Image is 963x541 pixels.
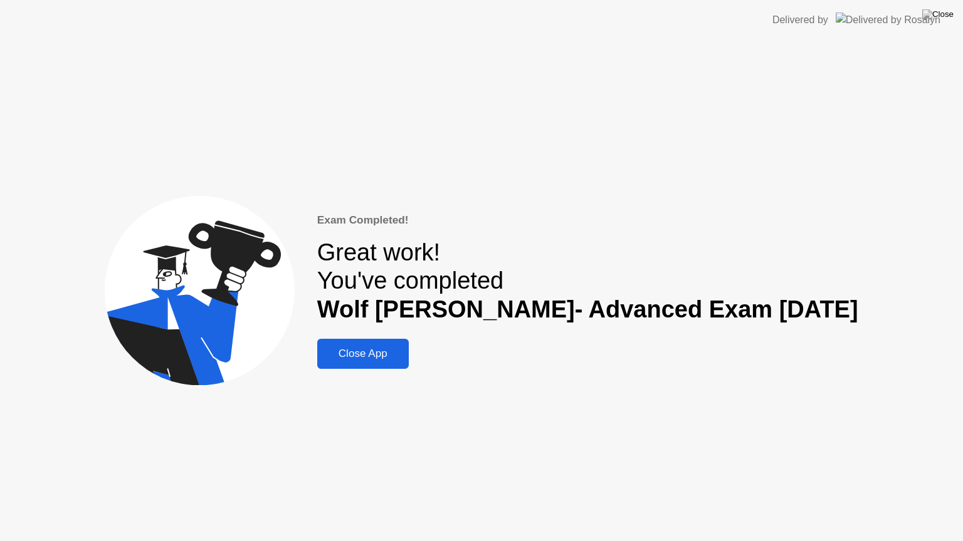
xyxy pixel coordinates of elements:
div: Close App [321,348,405,360]
div: Exam Completed! [317,212,858,229]
div: Great work! You've completed [317,239,858,324]
div: Delivered by [772,13,828,28]
button: Close App [317,339,409,369]
b: Wolf [PERSON_NAME]- Advanced Exam [DATE] [317,296,858,322]
img: Close [922,9,954,19]
img: Delivered by Rosalyn [836,13,940,27]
